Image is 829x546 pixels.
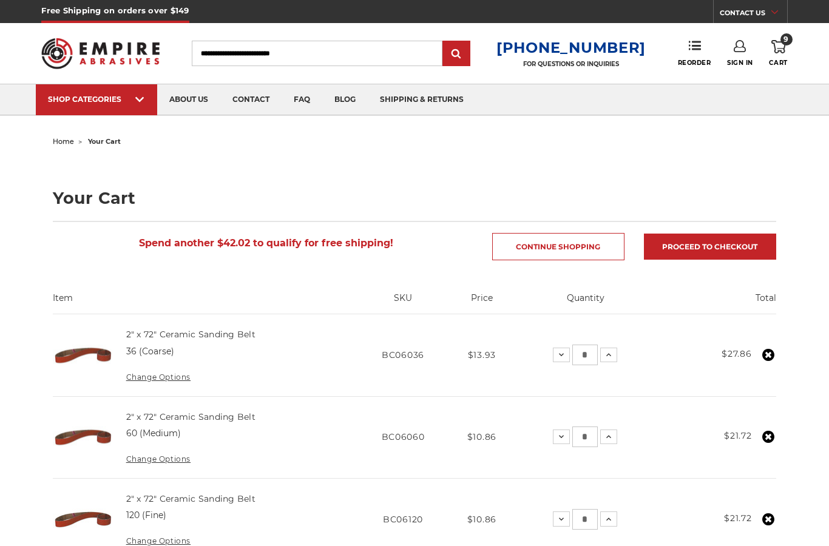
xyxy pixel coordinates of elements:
[382,349,424,360] span: BC06036
[126,509,166,522] dd: 120 (Fine)
[53,190,776,206] h1: Your Cart
[724,430,751,441] strong: $21.72
[444,42,469,66] input: Submit
[126,427,181,440] dd: 60 (Medium)
[572,426,598,447] input: 2" x 72" Ceramic Sanding Belt Quantity:
[48,95,145,104] div: SHOP CATEGORIES
[220,84,282,115] a: contact
[368,84,476,115] a: shipping & returns
[53,137,74,146] a: home
[492,233,624,260] a: Continue Shopping
[322,84,368,115] a: blog
[769,59,787,67] span: Cart
[126,536,191,545] a: Change Options
[356,292,450,314] th: SKU
[678,59,711,67] span: Reorder
[53,407,113,467] img: 2" x 72" Ceramic Pipe Sanding Belt
[722,348,751,359] strong: $27.86
[644,234,776,260] a: Proceed to checkout
[513,292,658,314] th: Quantity
[157,84,220,115] a: about us
[139,237,393,249] span: Spend another $42.02 to qualify for free shipping!
[53,325,113,385] img: 2" x 72" Ceramic Pipe Sanding Belt
[53,292,356,314] th: Item
[496,39,646,56] a: [PHONE_NUMBER]
[468,349,496,360] span: $13.93
[467,431,496,442] span: $10.86
[769,40,787,67] a: 9 Cart
[572,345,598,365] input: 2" x 72" Ceramic Sanding Belt Quantity:
[88,137,121,146] span: your cart
[678,40,711,66] a: Reorder
[126,329,255,340] a: 2" x 72" Ceramic Sanding Belt
[720,6,787,23] a: CONTACT US
[450,292,513,314] th: Price
[41,30,159,76] img: Empire Abrasives
[780,33,793,45] span: 9
[126,411,255,422] a: 2" x 72" Ceramic Sanding Belt
[382,431,425,442] span: BC06060
[467,514,496,525] span: $10.86
[126,493,255,504] a: 2" x 72" Ceramic Sanding Belt
[126,372,191,382] a: Change Options
[724,513,751,524] strong: $21.72
[496,60,646,68] p: FOR QUESTIONS OR INQUIRIES
[282,84,322,115] a: faq
[572,509,598,530] input: 2" x 72" Ceramic Sanding Belt Quantity:
[126,345,174,358] dd: 36 (Coarse)
[658,292,776,314] th: Total
[126,454,191,463] a: Change Options
[727,59,753,67] span: Sign In
[383,514,423,525] span: BC06120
